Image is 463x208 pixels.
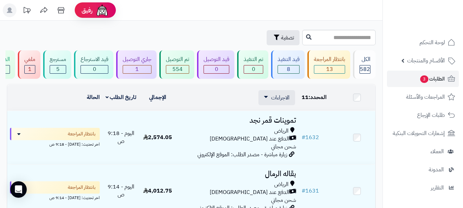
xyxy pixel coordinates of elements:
a: المدونة [387,161,459,178]
h3: تموينات قمر نجد [179,117,296,124]
a: تم التوصيل 554 [158,50,196,79]
div: قيد الاسترجاع [81,56,108,63]
span: 3 [420,75,429,83]
span: الدفع عند [DEMOGRAPHIC_DATA] [210,188,289,196]
span: 4,012.75 [143,187,172,195]
a: جاري التوصيل 1 [115,50,158,79]
span: # [302,133,305,142]
div: 0 [244,65,263,73]
span: 0 [93,65,96,73]
a: بانتظار المراجعة 13 [306,50,352,79]
div: Open Intercom Messenger [10,181,27,198]
span: المراجعات والأسئلة [406,92,445,102]
span: الأقسام والمنتجات [407,56,445,65]
div: 5 [50,65,66,73]
span: شحن مجاني [271,196,296,204]
a: قيد الاسترجاع 0 [73,50,115,79]
div: بانتظار المراجعة [314,56,345,63]
span: اليوم - 9:14 ص [108,183,134,199]
span: 11 [302,93,308,101]
span: العملاء [430,147,444,156]
a: الإجمالي [149,93,166,101]
div: 13 [314,65,345,73]
span: طلبات الإرجاع [417,110,445,120]
a: التقارير [387,180,459,196]
span: تصفية [281,34,294,42]
a: تاريخ الطلب [106,93,137,101]
div: المحدد: [302,94,336,101]
span: الطلبات [419,74,445,84]
img: ai-face.png [95,3,109,17]
span: 582 [360,65,370,73]
div: قيد التنفيذ [278,56,300,63]
span: إشعارات التحويلات البنكية [393,129,445,138]
a: ملغي 1 [16,50,42,79]
span: 0 [252,65,255,73]
div: 1 [123,65,151,73]
span: 8 [287,65,290,73]
span: 5 [56,65,60,73]
a: الطلبات3 [387,71,459,87]
span: شحن مجاني [271,143,296,151]
div: 8 [278,65,299,73]
span: 554 [172,65,183,73]
a: لوحة التحكم [387,34,459,51]
img: logo-2.png [416,16,456,30]
span: بانتظار المراجعة [68,184,96,191]
span: التقارير [431,183,444,193]
span: المدونة [429,165,444,174]
div: 0 [204,65,229,73]
a: تم التنفيذ 0 [236,50,270,79]
h3: بقاله الرمال [179,170,296,178]
span: الاجراءات [271,94,290,102]
button: تصفية [267,30,300,45]
a: الاجراءات [264,94,290,102]
div: قيد التوصيل [204,56,229,63]
div: ملغي [24,56,35,63]
span: زيارة مباشرة - مصدر الطلب: الموقع الإلكتروني [197,150,287,159]
a: الحالة [87,93,100,101]
span: # [302,187,305,195]
span: 1 [135,65,139,73]
a: #1631 [302,187,319,195]
div: 1 [25,65,35,73]
div: تم التوصيل [166,56,189,63]
a: تحديثات المنصة [18,3,35,19]
div: 0 [81,65,108,73]
div: اخر تحديث: [DATE] - 9:18 ص [10,140,100,147]
span: 2,574.05 [143,133,172,142]
span: الدفع عند [DEMOGRAPHIC_DATA] [210,135,289,143]
span: 1 [28,65,32,73]
a: العملاء [387,143,459,160]
a: الكل582 [352,50,377,79]
div: تم التنفيذ [244,56,263,63]
a: #1632 [302,133,319,142]
div: 554 [166,65,189,73]
span: الرياض [274,181,289,188]
span: رفيق [82,6,93,14]
span: بانتظار المراجعة [68,131,96,137]
a: طلبات الإرجاع [387,107,459,123]
span: اليوم - 9:18 ص [108,129,134,145]
a: قيد التنفيذ 8 [270,50,306,79]
span: 13 [326,65,333,73]
a: المراجعات والأسئلة [387,89,459,105]
span: 0 [215,65,218,73]
a: قيد التوصيل 0 [196,50,236,79]
div: اخر تحديث: [DATE] - 9:14 ص [10,194,100,201]
span: لوحة التحكم [419,38,445,47]
div: الكل [360,56,370,63]
a: مسترجع 5 [42,50,73,79]
div: مسترجع [50,56,66,63]
a: إشعارات التحويلات البنكية [387,125,459,142]
span: الرياض [274,127,289,135]
div: جاري التوصيل [123,56,151,63]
